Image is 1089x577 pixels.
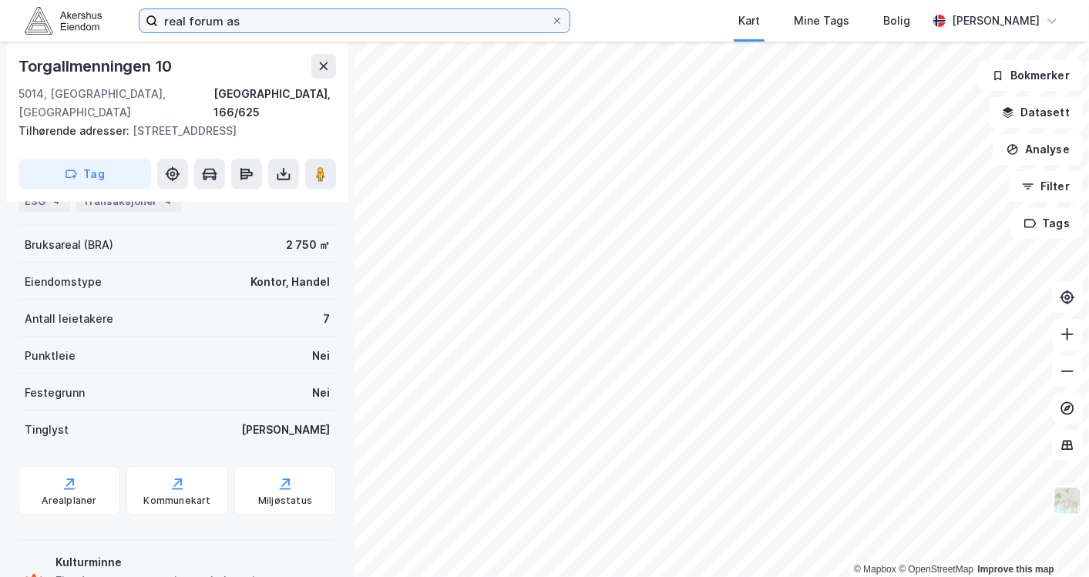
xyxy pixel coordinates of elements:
[25,7,102,34] img: akershus-eiendom-logo.9091f326c980b4bce74ccdd9f866810c.svg
[25,347,76,365] div: Punktleie
[993,134,1083,165] button: Analyse
[25,273,102,291] div: Eiendomstype
[952,12,1040,30] div: [PERSON_NAME]
[979,60,1083,91] button: Bokmerker
[158,9,551,32] input: Søk på adresse, matrikkel, gårdeiere, leietakere eller personer
[1012,503,1089,577] iframe: Chat Widget
[312,347,330,365] div: Nei
[1053,486,1082,515] img: Z
[42,495,96,507] div: Arealplaner
[1011,208,1083,239] button: Tags
[258,495,312,507] div: Miljøstatus
[25,310,113,328] div: Antall leietakere
[18,159,151,190] button: Tag
[323,310,330,328] div: 7
[18,124,133,137] span: Tilhørende adresser:
[1012,503,1089,577] div: Kontrollprogram for chat
[312,384,330,402] div: Nei
[854,564,896,575] a: Mapbox
[738,12,760,30] div: Kart
[883,12,910,30] div: Bolig
[794,12,849,30] div: Mine Tags
[18,54,175,79] div: Torgallmenningen 10
[143,495,210,507] div: Kommunekart
[55,553,330,572] div: Kulturminne
[25,384,85,402] div: Festegrunn
[25,421,69,439] div: Tinglyst
[18,85,213,122] div: 5014, [GEOGRAPHIC_DATA], [GEOGRAPHIC_DATA]
[213,85,336,122] div: [GEOGRAPHIC_DATA], 166/625
[286,236,330,254] div: 2 750 ㎡
[978,564,1054,575] a: Improve this map
[18,122,324,140] div: [STREET_ADDRESS]
[989,97,1083,128] button: Datasett
[899,564,973,575] a: OpenStreetMap
[241,421,330,439] div: [PERSON_NAME]
[250,273,330,291] div: Kontor, Handel
[25,236,113,254] div: Bruksareal (BRA)
[1009,171,1083,202] button: Filter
